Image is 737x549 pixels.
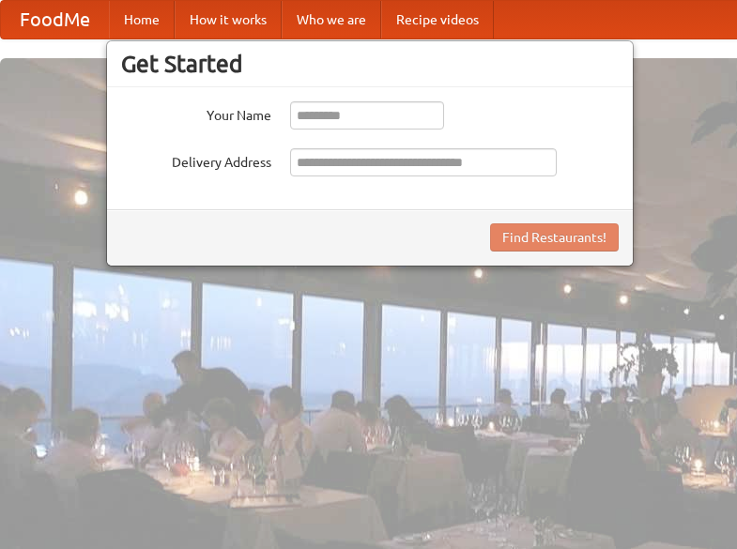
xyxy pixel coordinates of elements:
[121,101,271,125] label: Your Name
[121,148,271,172] label: Delivery Address
[175,1,282,38] a: How it works
[109,1,175,38] a: Home
[381,1,494,38] a: Recipe videos
[490,223,619,252] button: Find Restaurants!
[121,50,619,78] h3: Get Started
[282,1,381,38] a: Who we are
[1,1,109,38] a: FoodMe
